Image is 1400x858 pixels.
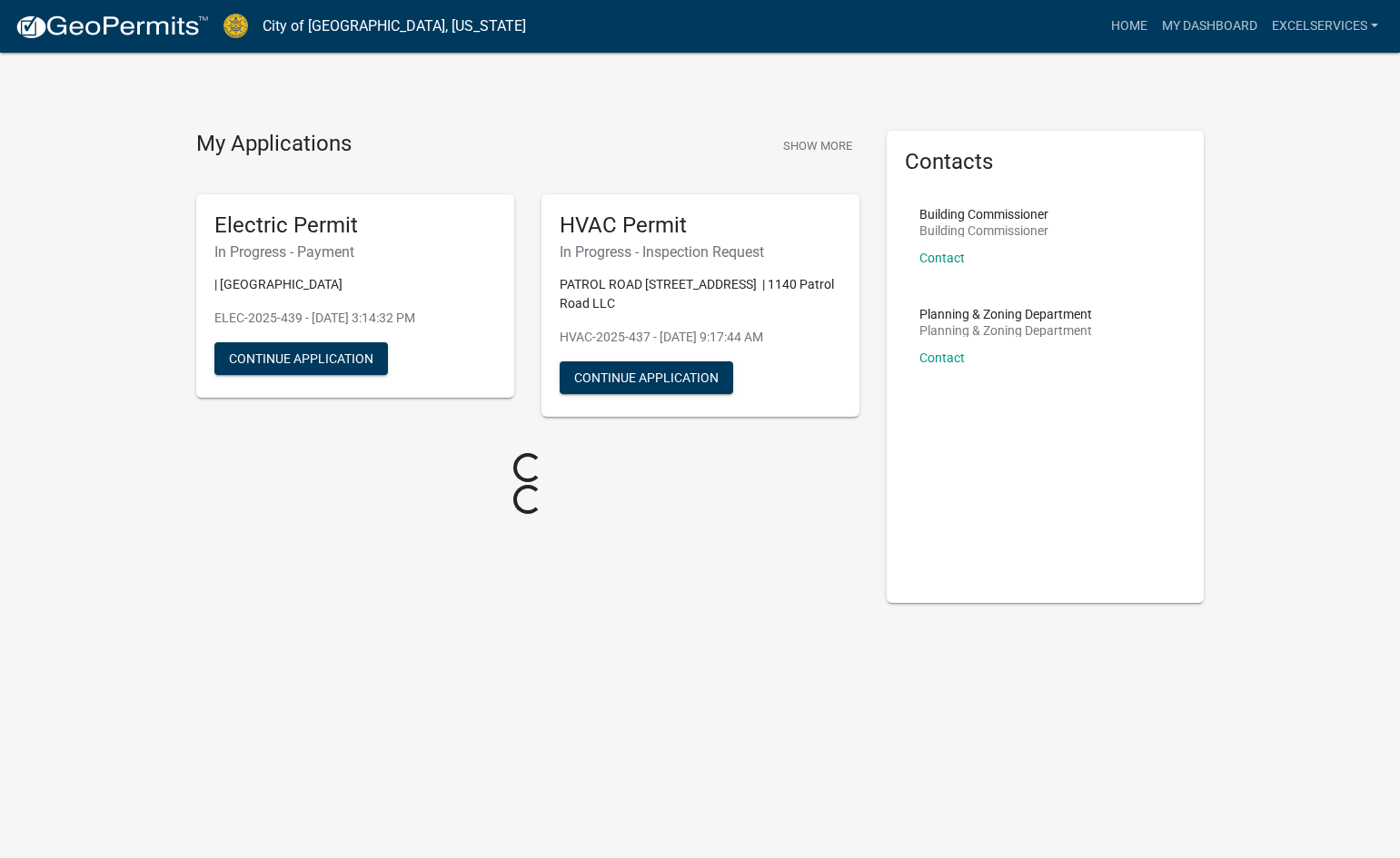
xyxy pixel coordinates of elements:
button: Show More [776,131,859,161]
a: Contact [919,350,965,365]
p: Planning & Zoning Department [919,324,1092,337]
p: Building Commissioner [919,224,1048,237]
p: PATROL ROAD [STREET_ADDRESS] | 1140 Patrol Road LLC [560,275,841,313]
button: Continue Application [214,342,388,375]
p: ELEC-2025-439 - [DATE] 3:14:32 PM [214,309,496,328]
a: excelservices [1265,9,1385,44]
h6: In Progress - Inspection Request [560,243,841,261]
a: Contact [919,251,965,265]
p: Planning & Zoning Department [919,308,1092,321]
a: City of [GEOGRAPHIC_DATA], [US_STATE] [263,11,526,42]
a: My Dashboard [1155,9,1265,44]
h5: Contacts [905,149,1187,175]
a: Home [1104,9,1155,44]
h5: HVAC Permit [560,212,841,239]
img: City of Jeffersonville, Indiana [223,14,248,38]
p: Building Commissioner [919,208,1048,221]
p: HVAC-2025-437 - [DATE] 9:17:44 AM [560,328,841,347]
h6: In Progress - Payment [214,243,496,261]
button: Continue Application [560,361,733,394]
p: | [GEOGRAPHIC_DATA] [214,275,496,294]
h5: Electric Permit [214,212,496,239]
h4: My Applications [196,131,352,158]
